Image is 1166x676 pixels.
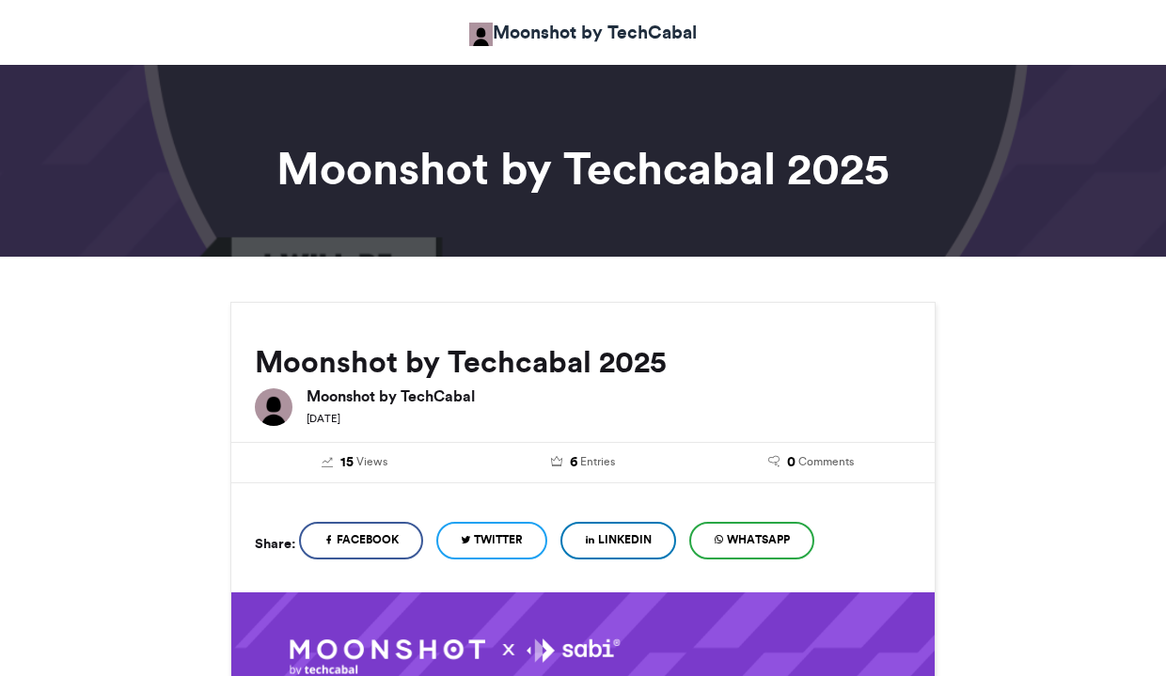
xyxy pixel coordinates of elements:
a: 15 Views [255,452,455,473]
span: Facebook [337,531,399,548]
h2: Moonshot by Techcabal 2025 [255,345,911,379]
a: Moonshot by TechCabal [469,19,697,46]
img: Moonshot by TechCabal [469,23,493,46]
span: WhatsApp [727,531,790,548]
a: WhatsApp [689,522,814,559]
a: Twitter [436,522,547,559]
span: LinkedIn [598,531,652,548]
a: Facebook [299,522,423,559]
small: [DATE] [307,412,340,425]
span: Comments [798,453,854,470]
h1: Moonshot by Techcabal 2025 [61,146,1105,191]
span: Views [356,453,387,470]
a: 6 Entries [483,452,684,473]
a: 0 Comments [711,452,911,473]
h6: Moonshot by TechCabal [307,388,911,403]
span: 0 [787,452,796,473]
span: 15 [340,452,354,473]
span: 6 [570,452,577,473]
a: LinkedIn [560,522,676,559]
span: Twitter [474,531,523,548]
span: Entries [580,453,615,470]
h5: Share: [255,531,295,556]
img: 1758644554.097-6a393746cea8df337a0c7de2b556cf9f02f16574.png [290,638,620,676]
img: Moonshot by TechCabal [255,388,292,426]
